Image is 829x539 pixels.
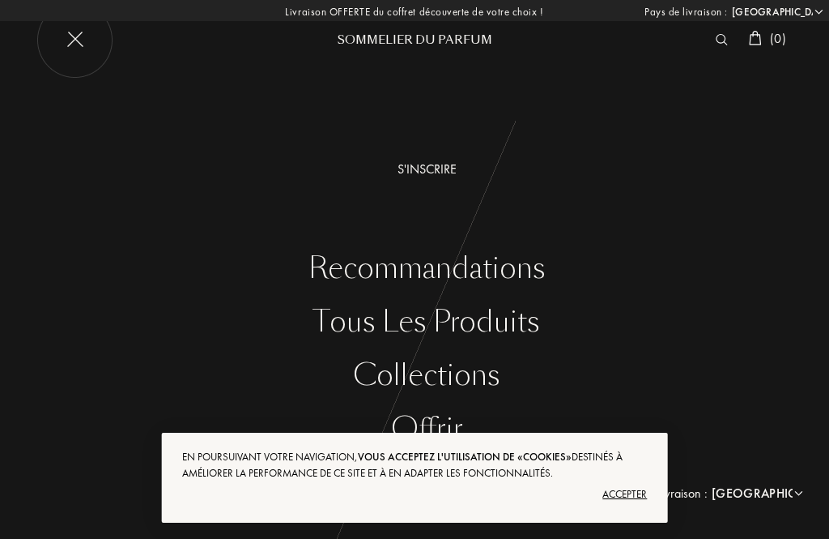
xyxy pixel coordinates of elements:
[358,450,572,464] span: vous acceptez l'utilisation de «cookies»
[24,160,829,179] a: S'inscrire
[24,359,829,392] a: Collections
[24,306,829,339] a: Tous les produits
[317,32,512,49] div: Sommelier du Parfum
[716,34,728,45] img: search_icn_white.svg
[182,449,648,481] div: En poursuivant votre navigation, destinés à améliorer la performance de ce site et à en adapter l...
[644,4,728,20] span: Pays de livraison :
[24,252,829,285] a: Recommandations
[770,30,786,47] span: ( 0 )
[36,2,113,79] img: burger_white_close.png
[749,31,762,45] img: cart_white.svg
[182,481,648,507] div: Accepter
[24,413,829,446] a: Offrir
[24,466,829,499] a: L'Art du Parfum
